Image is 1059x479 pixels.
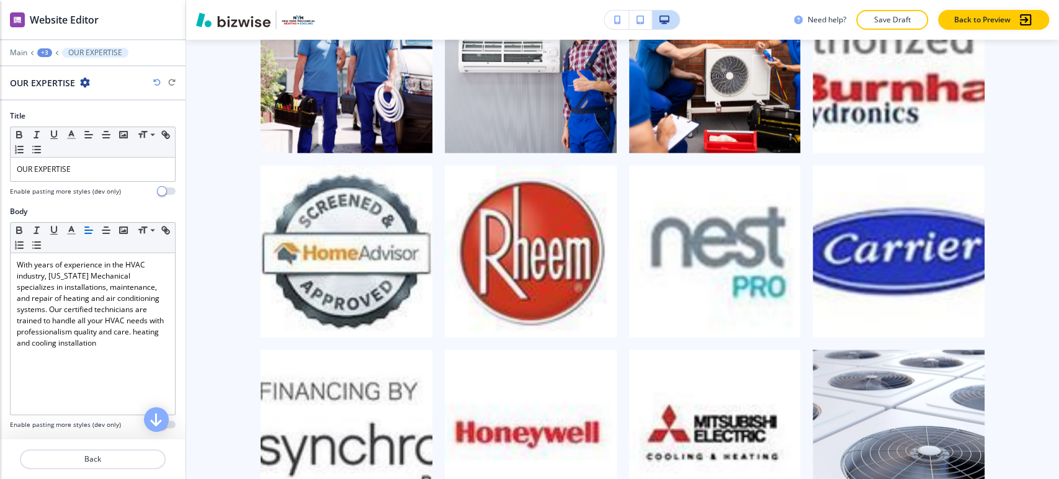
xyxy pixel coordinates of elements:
p: OUR EXPERTISE [17,164,169,175]
button: Back [20,449,166,469]
p: Save Draft [872,14,912,25]
button: Main [10,48,27,57]
img: editor icon [10,12,25,27]
h2: OUR EXPERTISE [10,76,75,89]
p: With years of experience in the HVAC industry, [US_STATE] Mechanical specializes in installations... [17,259,169,349]
button: OUR EXPERTISE [62,48,128,58]
img: Bizwise Logo [196,12,270,27]
button: +3 [37,48,52,57]
h3: Need help? [808,14,846,25]
p: OUR EXPERTISE [68,48,122,57]
h2: Website Editor [30,12,99,27]
p: Back to Preview [954,14,1011,25]
h4: Enable pasting more styles (dev only) [10,187,121,196]
h2: Body [10,206,27,217]
p: Back [21,454,164,465]
h2: Title [10,110,25,122]
img: Your Logo [282,15,315,25]
h4: Enable pasting more styles (dev only) [10,420,121,429]
button: Back to Preview [938,10,1049,30]
button: Save Draft [856,10,928,30]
